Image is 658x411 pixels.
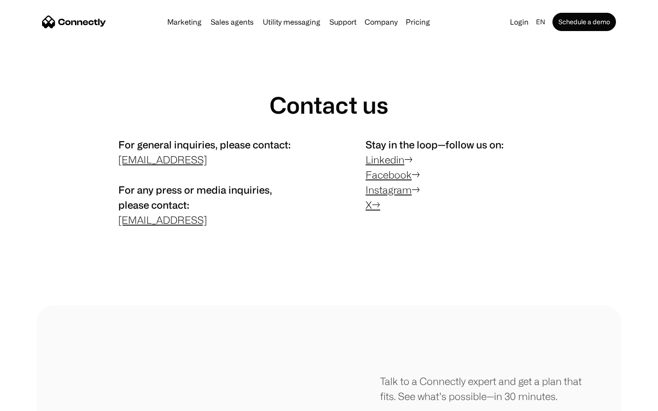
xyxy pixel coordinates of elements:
a: Marketing [164,18,205,26]
div: en [536,16,545,28]
a: X [366,199,372,211]
a: → [372,199,380,211]
a: Instagram [366,184,412,195]
a: Login [506,16,532,28]
div: Talk to a Connectly expert and get a plan that fits. See what’s possible—in 30 minutes. [380,374,585,404]
a: Sales agents [207,18,257,26]
h1: Contact us [270,91,388,119]
span: For any press or media inquiries, please contact: [118,184,272,211]
a: [EMAIL_ADDRESS] [118,214,207,226]
a: Pricing [402,18,434,26]
span: Stay in the loop—follow us on: [366,139,504,150]
aside: Language selected: English [9,394,55,408]
a: Schedule a demo [552,13,616,31]
a: [EMAIL_ADDRESS] [118,154,207,165]
span: For general inquiries, please contact: [118,139,291,150]
p: → → → [366,137,540,212]
a: Facebook [366,169,412,180]
a: Linkedin [366,154,404,165]
div: Company [365,16,398,28]
a: Support [326,18,360,26]
ul: Language list [18,395,55,408]
a: Utility messaging [259,18,324,26]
